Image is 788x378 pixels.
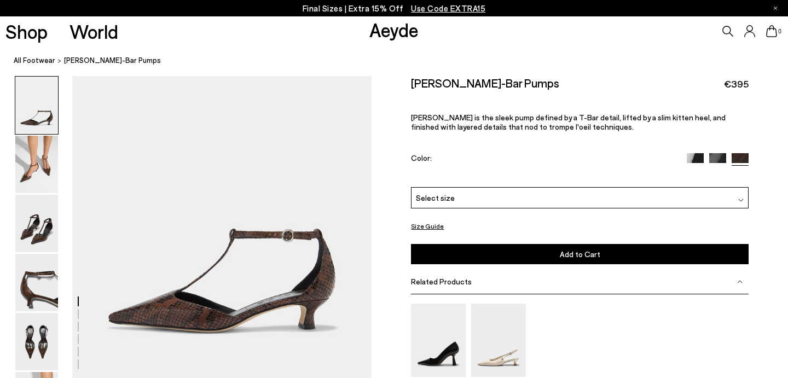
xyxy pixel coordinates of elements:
[411,277,472,286] span: Related Products
[15,77,58,134] img: Liz T-Bar Pumps - Image 1
[64,55,161,66] span: [PERSON_NAME]-Bar Pumps
[724,77,749,91] span: €395
[69,22,118,41] a: World
[15,313,58,370] img: Liz T-Bar Pumps - Image 5
[777,28,783,34] span: 0
[14,46,788,76] nav: breadcrumb
[411,219,444,233] button: Size Guide
[738,197,744,203] img: svg%3E
[766,25,777,37] a: 0
[737,279,743,284] img: svg%3E
[15,195,58,252] img: Liz T-Bar Pumps - Image 3
[416,192,455,203] span: Select size
[411,244,749,264] button: Add to Cart
[303,2,486,15] p: Final Sizes | Extra 15% Off
[14,55,55,66] a: All Footwear
[369,18,419,41] a: Aeyde
[411,76,559,90] h2: [PERSON_NAME]-Bar Pumps
[411,113,749,131] p: [PERSON_NAME] is the sleek pump defined by a T-Bar detail, lifted by a slim kitten heel, and fini...
[471,304,526,376] img: Catrina Slingback Pumps
[15,136,58,193] img: Liz T-Bar Pumps - Image 2
[411,3,485,13] span: Navigate to /collections/ss25-final-sizes
[411,153,676,166] div: Color:
[5,22,48,41] a: Shop
[560,249,600,259] span: Add to Cart
[15,254,58,311] img: Liz T-Bar Pumps - Image 4
[411,304,466,376] img: Zandra Pointed Pumps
